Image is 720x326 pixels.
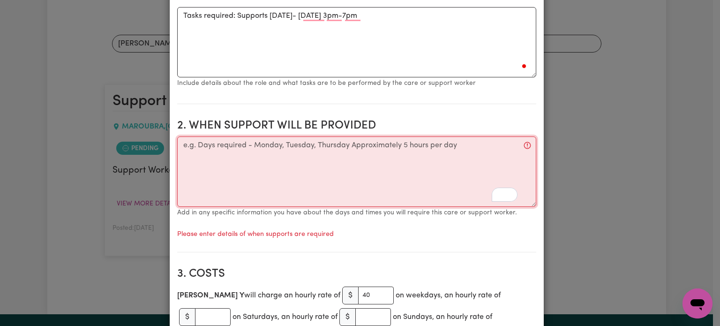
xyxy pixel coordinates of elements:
[177,292,244,299] b: [PERSON_NAME] Y
[177,267,536,281] h2: 3. Costs
[177,119,536,133] h2: 2. When support will be provided
[177,7,536,77] textarea: To enrich screen reader interactions, please activate Accessibility in Grammarly extension settings
[342,287,359,304] span: $
[177,229,334,240] p: Please enter details of when supports are required
[177,136,536,207] textarea: To enrich screen reader interactions, please activate Accessibility in Grammarly extension settings
[682,288,712,318] iframe: Button to launch messaging window
[177,209,517,216] small: Add in any specific information you have about the days and times you will require this care or s...
[179,308,195,326] span: $
[339,308,356,326] span: $
[177,80,476,87] small: Include details about the role and what tasks are to be performed by the care or support worker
